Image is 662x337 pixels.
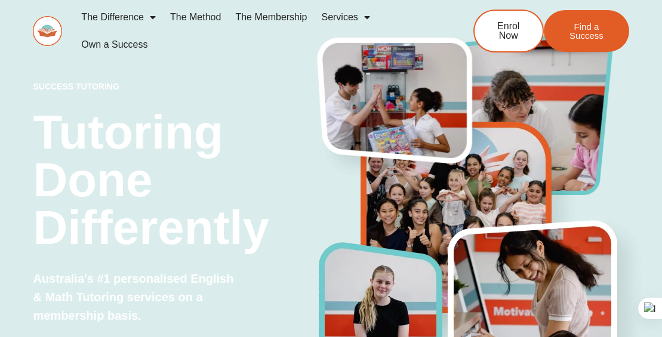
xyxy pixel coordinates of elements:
[458,203,662,337] iframe: Chat Widget
[562,22,611,40] span: Find a Success
[74,4,439,58] nav: Menu
[473,10,544,52] a: Enrol Now
[74,4,163,31] a: The Difference
[314,4,377,31] a: Services
[33,82,319,91] p: success tutoring
[74,31,155,58] a: Own a Success
[163,4,228,31] a: The Method
[544,10,629,52] a: Find a Success
[228,4,314,31] a: The Membership
[33,109,319,252] h2: Tutoring Done Differently
[492,21,525,41] span: Enrol Now
[33,270,242,325] p: Australia's #1 personalised English & Math Tutoring services on a membership basis.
